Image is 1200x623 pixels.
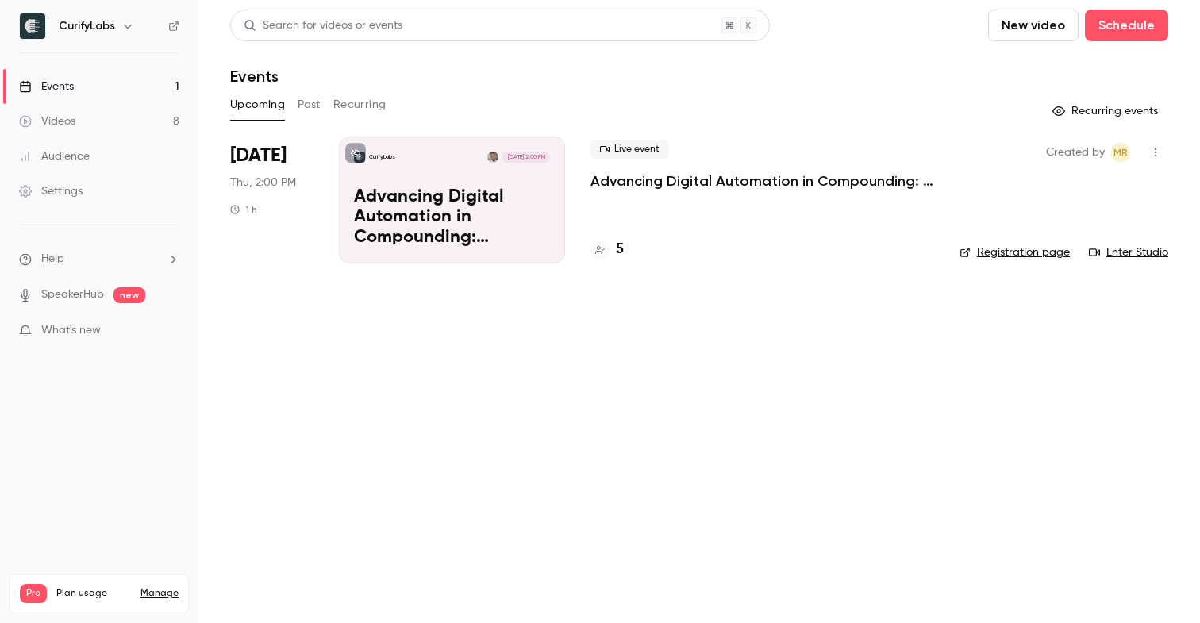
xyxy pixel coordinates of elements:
button: Upcoming [230,92,285,117]
button: New video [988,10,1079,41]
span: Help [41,251,64,267]
div: Search for videos or events [244,17,402,34]
a: SpeakerHub [41,287,104,303]
a: Registration page [960,244,1070,260]
button: Recurring events [1045,98,1168,124]
h6: CurifyLabs [59,18,115,34]
button: Past [298,92,321,117]
div: Audience [19,148,90,164]
a: 5 [590,239,624,260]
h4: 5 [616,239,624,260]
span: MR [1113,143,1128,162]
iframe: Noticeable Trigger [160,324,179,338]
a: Manage [140,587,179,600]
span: new [113,287,145,303]
span: Pro [20,584,47,603]
a: Advancing Digital Automation in Compounding: Patient-Centered Solutions for Personalized Medicine... [590,171,934,190]
span: Live event [590,140,669,159]
p: Advancing Digital Automation in Compounding: Patient-Centered Solutions for Personalized Medicine... [354,187,550,248]
h1: Events [230,67,279,86]
span: Plan usage [56,587,131,600]
p: CurifyLabs [369,153,395,161]
div: Oct 2 Thu, 2:00 PM (Europe/Helsinki) [230,137,313,263]
div: 1 h [230,203,257,216]
div: Videos [19,113,75,129]
a: Enter Studio [1089,244,1168,260]
button: Schedule [1085,10,1168,41]
li: help-dropdown-opener [19,251,179,267]
span: Created by [1046,143,1105,162]
div: Events [19,79,74,94]
img: Niklas Sandler [487,152,498,163]
button: Recurring [333,92,387,117]
span: Marion Roussel [1111,143,1130,162]
a: Advancing Digital Automation in Compounding: Patient-Centered Solutions for Personalized Medicine... [339,137,565,263]
span: What's new [41,322,101,339]
img: CurifyLabs [20,13,45,39]
div: Settings [19,183,83,199]
span: Thu, 2:00 PM [230,175,296,190]
span: [DATE] 2:00 PM [502,152,549,163]
span: [DATE] [230,143,287,168]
